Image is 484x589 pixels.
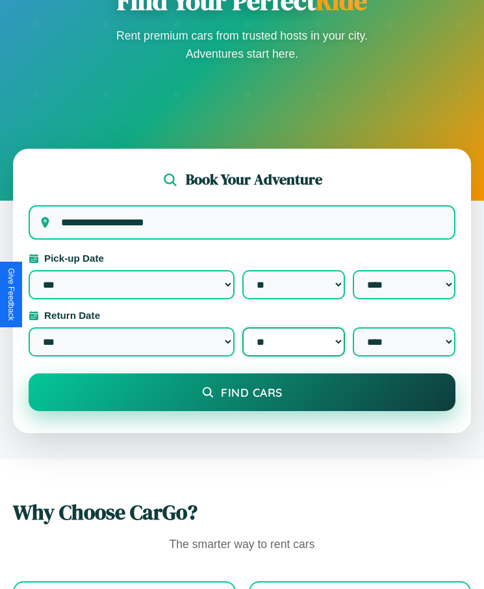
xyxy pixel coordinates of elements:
label: Return Date [29,310,455,321]
p: The smarter way to rent cars [13,534,471,555]
label: Pick-up Date [29,253,455,264]
button: Find Cars [29,373,455,411]
h2: Book Your Adventure [186,169,322,190]
h2: Why Choose CarGo? [13,498,471,527]
p: Rent premium cars from trusted hosts in your city. Adventures start here. [112,27,372,63]
div: Give Feedback [6,268,16,321]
